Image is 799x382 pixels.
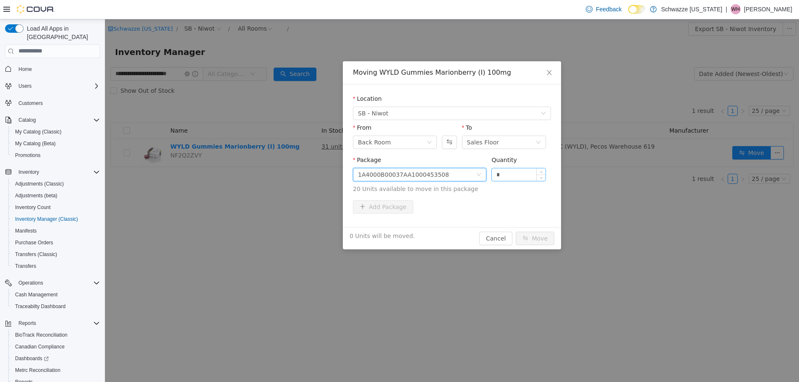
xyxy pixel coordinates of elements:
i: icon: down [322,120,327,126]
i: icon: down [435,157,438,160]
span: BioTrack Reconciliation [15,332,68,338]
span: Catalog [18,117,36,123]
span: Transfers (Classic) [12,249,100,259]
span: Feedback [596,5,621,13]
i: icon: down [371,153,376,159]
label: Location [248,76,277,83]
a: Transfers (Classic) [12,249,60,259]
p: | [726,4,727,14]
span: Manifests [12,226,100,236]
span: Canadian Compliance [15,343,65,350]
p: [PERSON_NAME] [744,4,792,14]
button: Adjustments (beta) [8,190,103,201]
button: Close [433,42,456,65]
button: BioTrack Reconciliation [8,329,103,341]
span: Metrc Reconciliation [12,365,100,375]
span: Dashboards [12,353,100,364]
span: BioTrack Reconciliation [12,330,100,340]
a: Traceabilty Dashboard [12,301,69,311]
button: Purchase Orders [8,237,103,249]
button: Inventory [2,166,103,178]
span: Load All Apps in [GEOGRAPHIC_DATA] [23,24,100,41]
a: Metrc Reconciliation [12,365,64,375]
a: Feedback [582,1,625,18]
span: Inventory [15,167,100,177]
a: My Catalog (Classic) [12,127,65,137]
a: Promotions [12,150,44,160]
a: Cash Management [12,290,61,300]
a: Inventory Manager (Classic) [12,214,81,224]
button: Traceabilty Dashboard [8,301,103,312]
button: Inventory [15,167,42,177]
button: Reports [2,317,103,329]
span: Traceabilty Dashboard [15,303,65,310]
span: Traceabilty Dashboard [12,301,100,311]
input: Dark Mode [628,5,646,14]
button: Customers [2,97,103,109]
span: Adjustments (beta) [15,192,57,199]
button: Reports [15,318,39,328]
button: Inventory Count [8,201,103,213]
a: Transfers [12,261,39,271]
input: Quantity [387,149,441,162]
div: Moving WYLD Gummies Marionberry (I) 100mg [248,49,446,58]
span: Transfers [15,263,36,269]
span: Adjustments (Classic) [15,181,64,187]
span: My Catalog (Classic) [12,127,100,137]
span: Reports [18,320,36,327]
span: 20 Units available to move in this package [248,165,446,174]
span: Promotions [15,152,41,159]
span: Operations [18,280,43,286]
span: Inventory Count [15,204,51,211]
label: Package [248,137,276,144]
span: Adjustments (Classic) [12,179,100,189]
span: Cash Management [15,291,57,298]
button: Users [2,80,103,92]
button: Inventory Manager (Classic) [8,213,103,225]
span: Metrc Reconciliation [15,367,60,374]
i: icon: down [431,120,436,126]
a: Dashboards [8,353,103,364]
span: Reports [15,318,100,328]
button: Home [2,63,103,75]
button: Swap [337,116,352,130]
span: Dashboards [15,355,49,362]
div: 1A4000B00037AA1000453508 [253,149,344,162]
span: Decrease Value [432,155,441,162]
span: Cash Management [12,290,100,300]
button: Metrc Reconciliation [8,364,103,376]
span: Users [15,81,100,91]
span: Inventory Manager (Classic) [15,216,78,222]
button: Transfers (Classic) [8,249,103,260]
a: Inventory Count [12,202,54,212]
a: My Catalog (Beta) [12,139,59,149]
span: WH [731,4,740,14]
button: Adjustments (Classic) [8,178,103,190]
span: My Catalog (Classic) [15,128,62,135]
button: My Catalog (Beta) [8,138,103,149]
button: Users [15,81,35,91]
a: Adjustments (Classic) [12,179,67,189]
span: Adjustments (beta) [12,191,100,201]
span: Users [18,83,31,89]
label: To [357,105,367,112]
img: Cova [17,5,55,13]
a: BioTrack Reconciliation [12,330,71,340]
a: Canadian Compliance [12,342,68,352]
a: Customers [15,98,46,108]
button: Catalog [2,114,103,126]
span: Operations [15,278,100,288]
span: SB - Niwot [253,88,283,100]
a: Dashboards [12,353,52,364]
button: Operations [15,278,47,288]
button: Transfers [8,260,103,272]
button: Manifests [8,225,103,237]
span: Purchase Orders [12,238,100,248]
i: icon: down [436,92,441,97]
label: Quantity [386,137,412,144]
button: Cash Management [8,289,103,301]
i: icon: close [441,50,448,57]
button: Catalog [15,115,39,125]
span: Purchase Orders [15,239,53,246]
